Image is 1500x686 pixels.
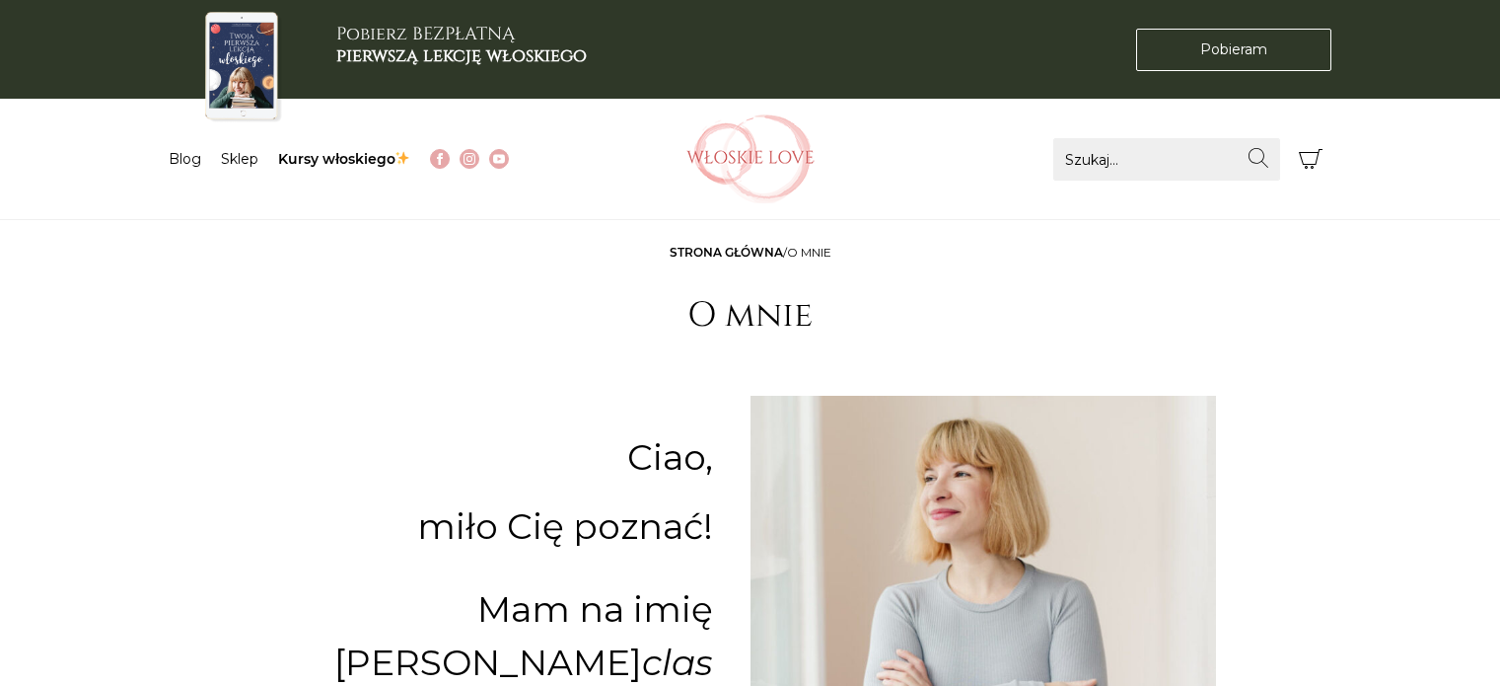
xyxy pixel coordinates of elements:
[1136,29,1331,71] a: Pobieram
[1290,138,1332,181] button: Koszyk
[787,245,831,260] span: O mnie
[395,151,409,165] img: ✨
[670,245,831,260] span: /
[1200,39,1267,60] span: Pobieram
[321,499,713,553] p: miło Cię poznać!
[336,24,587,66] h3: Pobierz BEZPŁATNĄ
[1053,138,1280,181] input: Szukaj...
[670,245,783,260] a: Strona główna
[686,114,815,203] img: Włoskielove
[169,150,201,168] a: Blog
[221,150,258,168] a: Sklep
[687,295,813,337] h1: O mnie
[321,444,713,470] p: Ciao,
[278,150,411,168] a: Kursy włoskiego
[336,43,587,68] b: pierwszą lekcję włoskiego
